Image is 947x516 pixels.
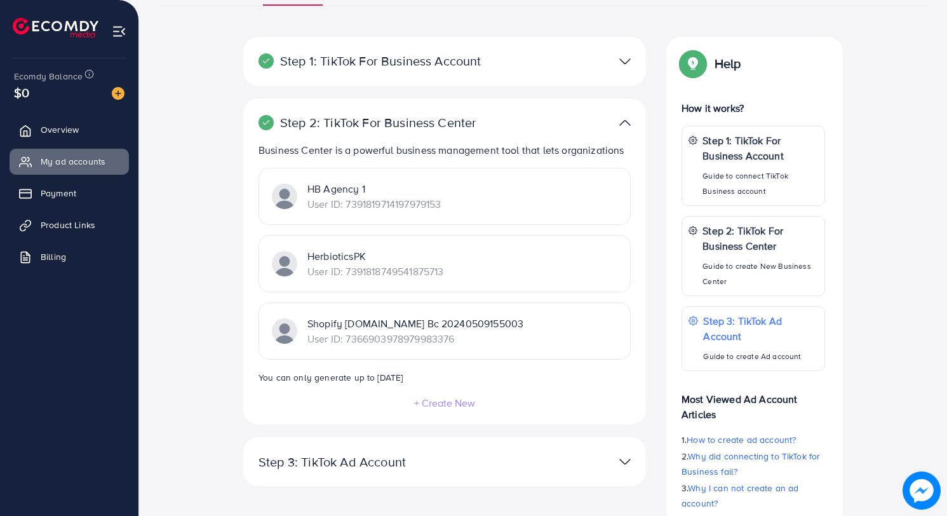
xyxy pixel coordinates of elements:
img: TikTok partner [272,184,297,209]
img: logo [13,18,98,37]
a: Product Links [10,212,129,238]
p: Step 1: TikTok For Business Account [259,53,500,69]
img: TikTok partner [272,251,297,276]
img: TikTok partner [272,318,297,344]
p: Step 3: TikTok Ad Account [259,454,500,470]
p: HerbioticsPK [307,248,443,264]
img: TikTok partner [619,452,631,471]
p: Shopify [DOMAIN_NAME] Bc 20240509155003 [307,316,523,331]
span: Why I can not create an ad account? [682,482,799,510]
span: My ad accounts [41,155,105,168]
p: Step 1: TikTok For Business Account [702,133,818,163]
p: Most Viewed Ad Account Articles [682,381,825,422]
span: Overview [41,123,79,136]
p: User ID: 7366903978979983376 [307,331,523,346]
small: You can only generate up to [DATE] [259,371,403,383]
p: Guide to create New Business Center [702,259,818,289]
img: image [112,87,124,100]
p: How it works? [682,100,825,116]
p: HB Agency 1 [307,181,441,196]
span: $0 [14,83,29,102]
span: Ecomdy Balance [14,70,83,83]
span: Product Links [41,219,95,231]
p: User ID: 7391818749541875713 [307,264,443,279]
p: Step 2: TikTok For Business Center [259,115,500,130]
img: TikTok partner [619,52,631,71]
a: Overview [10,117,129,142]
img: menu [112,24,126,39]
span: Why did connecting to TikTok for Business fail? [682,450,820,478]
button: + Create New [413,397,476,409]
p: Business Center is a powerful business management tool that lets organizations [259,142,636,158]
span: How to create ad account? [687,433,796,446]
p: Guide to connect TikTok Business account [702,168,818,199]
img: image [905,474,939,508]
p: User ID: 7391819714197979153 [307,196,441,212]
p: Step 3: TikTok Ad Account [703,313,818,344]
a: Payment [10,180,129,206]
p: Step 2: TikTok For Business Center [702,223,818,254]
p: 3. [682,480,825,511]
p: 1. [682,432,825,447]
p: Help [715,56,741,71]
p: Guide to create Ad account [703,349,818,364]
img: TikTok partner [619,114,631,132]
p: 2. [682,449,825,479]
a: Billing [10,244,129,269]
span: Billing [41,250,66,263]
a: My ad accounts [10,149,129,174]
img: Popup guide [682,52,704,75]
span: Payment [41,187,76,200]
